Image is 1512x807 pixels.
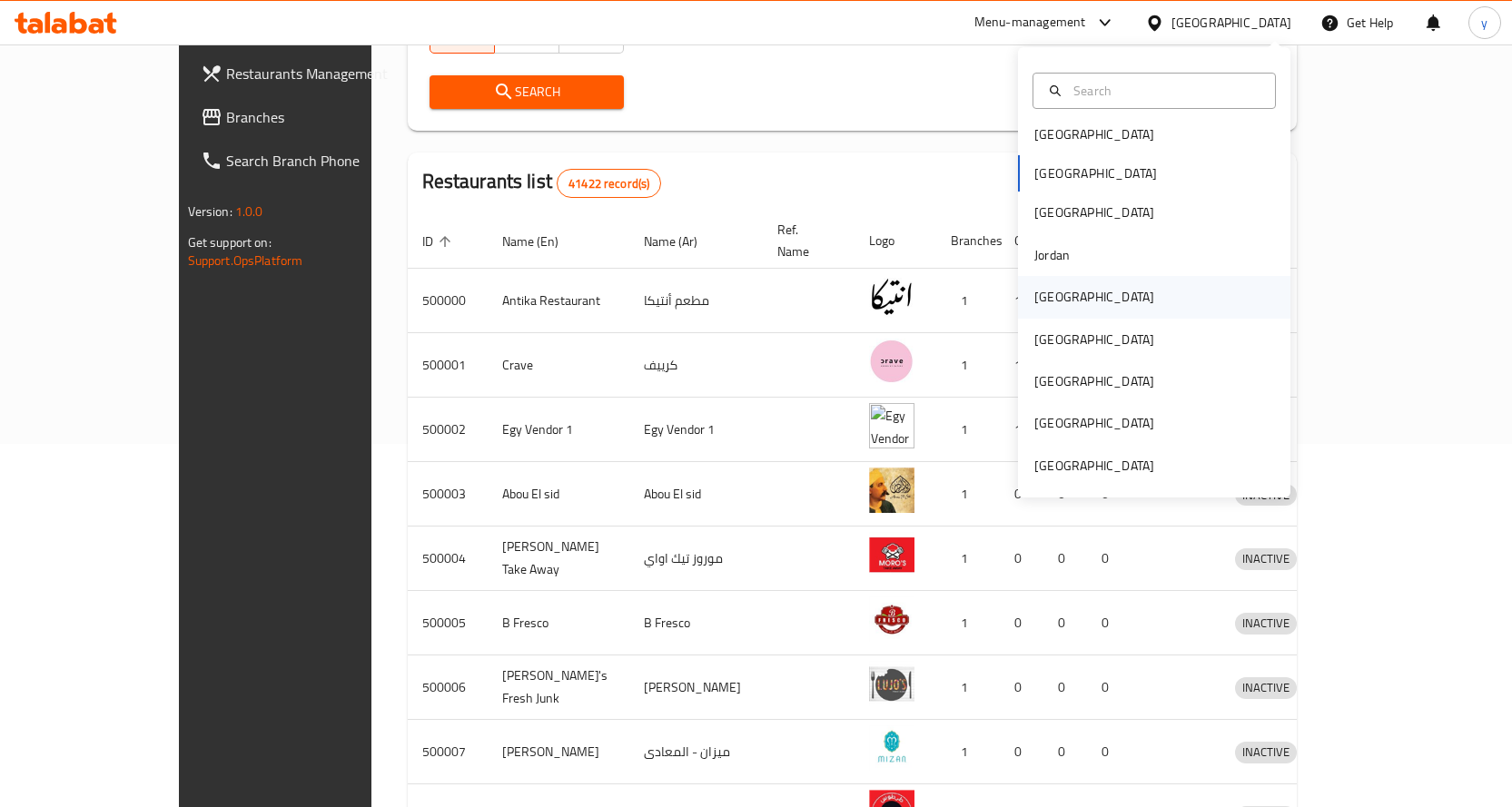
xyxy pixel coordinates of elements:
[188,200,232,223] span: Version:
[186,95,431,139] a: Branches
[629,462,763,527] td: Abou El sid
[869,661,914,706] img: Lujo's Fresh Junk
[408,398,488,462] td: 500002
[488,462,629,527] td: Abou El sid
[936,527,1000,591] td: 1
[422,168,662,198] h2: Restaurants list
[869,596,914,642] img: B Fresco
[186,139,431,182] a: Search Branch Phone
[629,655,763,720] td: [PERSON_NAME]
[1235,677,1297,699] div: INACTIVE
[1000,398,1043,462] td: 1
[936,720,1000,784] td: 1
[558,175,660,192] span: 41422 record(s)
[430,75,625,109] button: Search
[1000,591,1043,655] td: 0
[974,12,1086,34] div: Menu-management
[869,725,914,771] img: Mizan - Maadi
[1000,462,1043,527] td: 0
[936,462,1000,527] td: 1
[1235,548,1297,569] span: INACTIVE
[936,269,1000,333] td: 1
[629,398,763,462] td: Egy Vendor 1
[444,81,610,103] span: Search
[1043,527,1087,591] td: 0
[488,269,629,333] td: Antika Restaurant
[1235,613,1297,635] div: INACTIVE
[629,269,763,333] td: مطعم أنتيكا
[936,655,1000,720] td: 1
[557,169,661,198] div: Total records count
[1481,13,1487,33] span: y
[188,231,272,254] span: Get support on:
[1043,591,1087,655] td: 0
[1087,720,1131,784] td: 0
[1235,742,1297,763] span: INACTIVE
[488,655,629,720] td: [PERSON_NAME]'s Fresh Junk
[855,213,936,269] th: Logo
[186,52,431,95] a: Restaurants Management
[567,23,617,49] span: No
[629,333,763,398] td: كرييف
[488,333,629,398] td: Crave
[1087,527,1131,591] td: 0
[1034,245,1070,265] div: Jordan
[408,527,488,591] td: 500004
[226,63,417,84] span: Restaurants Management
[869,532,914,577] img: Moro's Take Away
[1000,269,1043,333] td: 1
[1043,720,1087,784] td: 0
[1235,548,1297,570] div: INACTIVE
[1087,591,1131,655] td: 0
[188,249,303,272] a: Support.OpsPlatform
[226,106,417,128] span: Branches
[1171,13,1291,33] div: [GEOGRAPHIC_DATA]
[869,274,914,320] img: Antika Restaurant
[408,655,488,720] td: 500006
[502,23,552,49] span: Yes
[1034,330,1154,349] div: [GEOGRAPHIC_DATA]
[936,591,1000,655] td: 1
[1000,527,1043,591] td: 0
[1034,124,1154,144] div: [GEOGRAPHIC_DATA]
[1034,413,1154,433] div: [GEOGRAPHIC_DATA]
[1235,742,1297,763] div: INACTIVE
[869,467,914,513] img: Abou El sid
[1034,456,1154,476] div: [GEOGRAPHIC_DATA]
[438,23,488,49] span: All
[408,462,488,527] td: 500003
[1235,677,1297,698] span: INACTIVE
[488,591,629,655] td: B Fresco
[777,219,833,262] span: Ref. Name
[1066,81,1264,101] input: Search
[1000,213,1043,269] th: Open
[629,591,763,655] td: B Fresco
[235,200,263,223] span: 1.0.0
[869,339,914,384] img: Crave
[936,398,1000,462] td: 1
[408,333,488,398] td: 500001
[226,150,417,172] span: Search Branch Phone
[936,213,1000,269] th: Branches
[1034,202,1154,222] div: [GEOGRAPHIC_DATA]
[488,398,629,462] td: Egy Vendor 1
[1000,655,1043,720] td: 0
[1000,720,1043,784] td: 0
[1000,333,1043,398] td: 1
[1087,655,1131,720] td: 0
[1034,287,1154,307] div: [GEOGRAPHIC_DATA]
[488,527,629,591] td: [PERSON_NAME] Take Away
[408,591,488,655] td: 500005
[629,720,763,784] td: ميزان - المعادى
[1034,371,1154,391] div: [GEOGRAPHIC_DATA]
[408,269,488,333] td: 500000
[1043,655,1087,720] td: 0
[1235,613,1297,634] span: INACTIVE
[869,403,914,448] img: Egy Vendor 1
[936,333,1000,398] td: 1
[422,231,457,252] span: ID
[644,231,721,252] span: Name (Ar)
[629,527,763,591] td: موروز تيك اواي
[488,720,629,784] td: [PERSON_NAME]
[408,720,488,784] td: 500007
